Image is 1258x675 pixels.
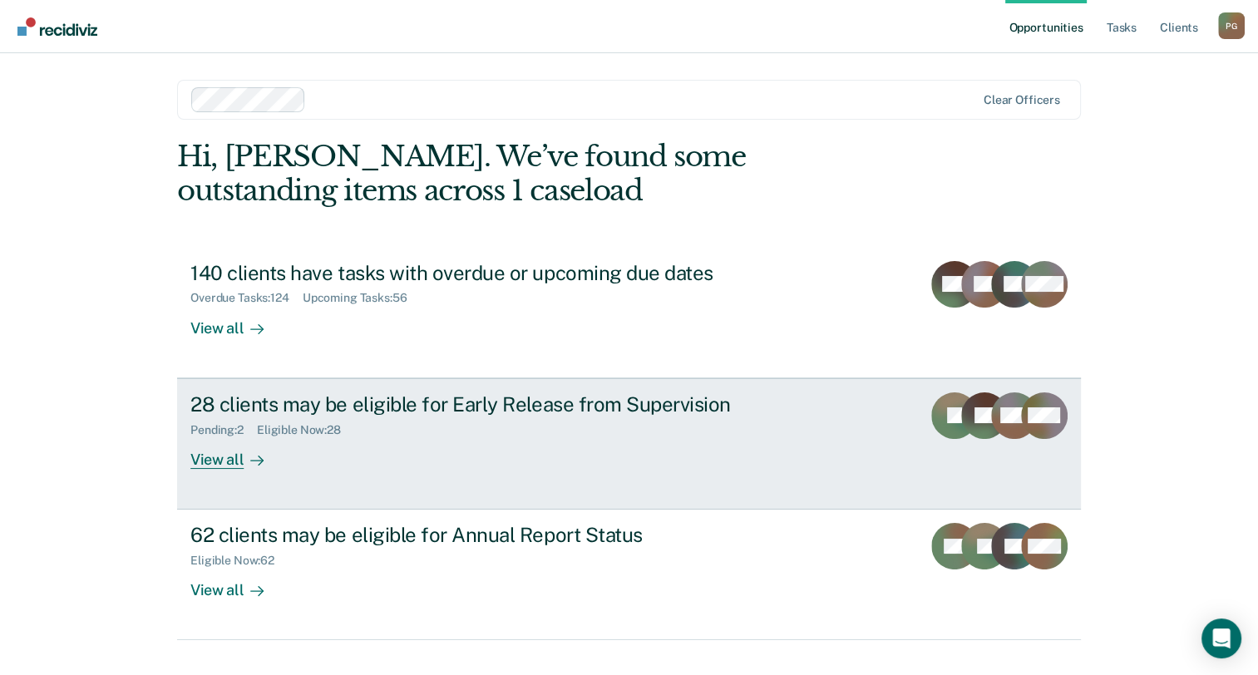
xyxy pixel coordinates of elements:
a: 28 clients may be eligible for Early Release from SupervisionPending:2Eligible Now:28View all [177,378,1081,510]
div: 28 clients may be eligible for Early Release from Supervision [190,392,774,416]
div: Pending : 2 [190,423,257,437]
a: 62 clients may be eligible for Annual Report StatusEligible Now:62View all [177,510,1081,640]
div: Eligible Now : 28 [257,423,354,437]
div: 140 clients have tasks with overdue or upcoming due dates [190,261,774,285]
div: Upcoming Tasks : 56 [303,291,421,305]
div: Open Intercom Messenger [1201,618,1241,658]
div: View all [190,436,284,469]
img: Recidiviz [17,17,97,36]
div: P G [1218,12,1245,39]
div: View all [190,305,284,337]
div: 62 clients may be eligible for Annual Report Status [190,523,774,547]
div: View all [190,568,284,600]
div: Overdue Tasks : 124 [190,291,303,305]
div: Eligible Now : 62 [190,554,288,568]
div: Hi, [PERSON_NAME]. We’ve found some outstanding items across 1 caseload [177,140,900,208]
div: Clear officers [984,93,1060,107]
a: 140 clients have tasks with overdue or upcoming due datesOverdue Tasks:124Upcoming Tasks:56View all [177,248,1081,378]
button: Profile dropdown button [1218,12,1245,39]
